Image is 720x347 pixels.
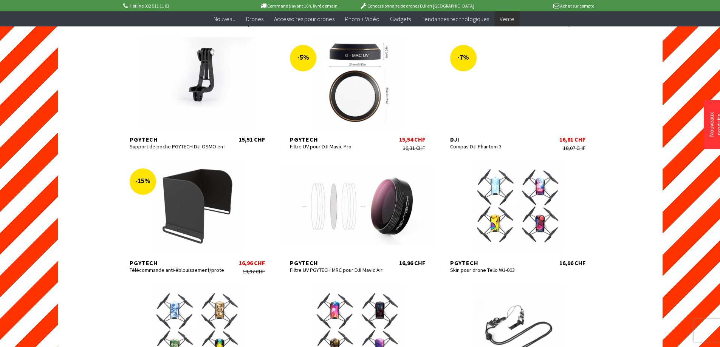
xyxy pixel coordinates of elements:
font: Gadgets [390,15,411,23]
font: Hotline 032 511 11 03 [130,3,169,9]
font: Filtre UV pour DJI Mavic Pro [290,143,351,150]
font: 15,51 CHF [239,136,265,143]
font: 16,81 CHF [559,136,585,143]
font: PGYTECH [130,136,158,143]
font: PGYTECH [130,259,158,267]
font: Drones [246,15,263,23]
a: Drones [241,11,269,27]
a: Accessoires pour drones [269,11,340,27]
font: Compas DJI Phantom 3 [450,143,502,150]
font: Support de poche PGYTECH DJI OSMO en L PRO [130,143,238,150]
font: PGYTECH [290,259,318,267]
font: Vente [500,15,514,23]
font: Nouveau [214,15,235,23]
font: Accessoires pour drones [274,15,334,23]
font: PGYTECH [290,136,318,143]
a: -5% PGYTECH Filtre UV pour DJI Mavic Pro 15,54 CHF 16,31 CHF [282,37,433,143]
font: Tendances technologiques [421,15,489,23]
font: Télécommande anti-éblouissement/protection solaire pour smartphone [130,267,293,273]
font: 18,07 CHF [563,145,585,151]
font: 16,96 CHF [239,259,265,267]
font: -7% [457,53,469,62]
font: 16,96 CHF [559,259,585,267]
a: -7% DJI Compas DJI Phantom 3 16,81 CHF 18,07 CHF [443,37,593,143]
font: 19,97 CHF [243,268,265,275]
font: 16,96 CHF [399,259,425,267]
a: PGYTECH Filtre UV PGYTECH MRC pour DJI Mavic Air 16,96 CHF [282,161,433,267]
a: Nouveau [208,11,241,27]
a: -15% PGYTECH Télécommande anti-éblouissement/protection solaire pour smartphone 16,96 CHF 19,97 CHF [122,161,273,267]
font: Photo + Vidéo [345,15,379,23]
a: PGYTECH Skin pour drone Tello WJ-003 16,96 CHF [443,161,593,267]
font: Achat sur compte [560,3,594,9]
font: 16,31 CHF [403,145,425,151]
a: Photo + Vidéo [340,11,385,27]
font: 15,54 CHF [399,136,425,143]
font: PGYTECH [450,259,478,267]
font: Skin pour drone Tello WJ-003 [450,267,515,273]
a: PGYTECH Support de poche PGYTECH DJI OSMO en L PRO 15,51 CHF [122,37,273,143]
font: -15% [135,177,150,185]
a: Gadgets [385,11,416,27]
a: Tendances technologiques [416,11,494,27]
font: -5% [297,53,309,62]
font: Commandé avant 16h, livré demain. [267,3,339,9]
a: Vente [494,11,520,27]
font: Concessionnaire de drones DJI en [GEOGRAPHIC_DATA] [367,3,474,9]
font: DJI [450,136,460,143]
font: Filtre UV PGYTECH MRC pour DJI Mavic Air [290,267,382,273]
